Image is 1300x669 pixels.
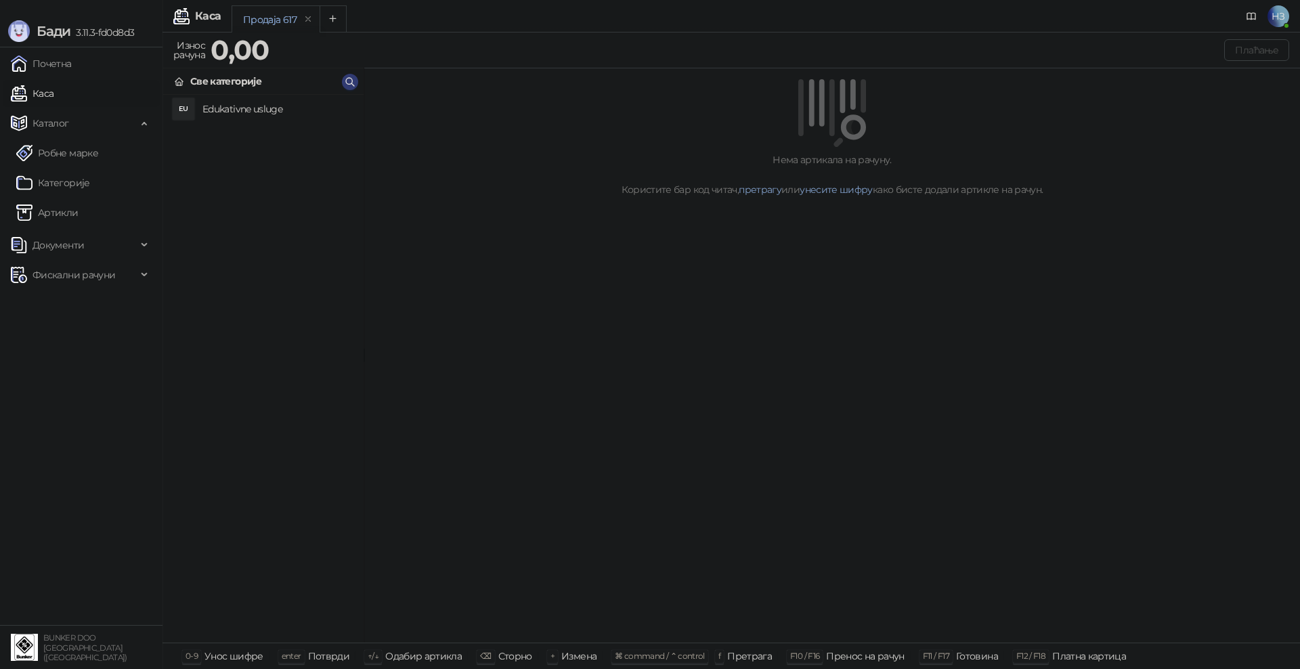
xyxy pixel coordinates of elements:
div: Потврди [308,647,350,665]
img: 64x64-companyLogo-d200c298-da26-4023-afd4-f376f589afb5.jpeg [11,634,38,661]
div: EU [173,98,194,120]
a: Категорије [16,169,90,196]
small: BUNKER DOO [GEOGRAPHIC_DATA] ([GEOGRAPHIC_DATA]) [43,633,127,662]
div: Пренос на рачун [826,647,904,665]
span: Каталог [32,110,69,137]
strong: 0,00 [211,33,269,66]
span: ↑/↓ [368,651,378,661]
span: F12 / F18 [1016,651,1045,661]
span: Бади [37,23,70,39]
a: Документација [1240,5,1262,27]
a: Робне марке [16,139,98,167]
div: Унос шифре [204,647,263,665]
span: ⌫ [480,651,491,661]
div: Каса [195,11,221,22]
span: 3.11.3-fd0d8d3 [70,26,134,39]
span: F11 / F17 [923,651,949,661]
div: Готовина [956,647,998,665]
div: Одабир артикла [385,647,462,665]
a: Почетна [11,50,72,77]
div: Измена [561,647,597,665]
div: Нема артикала на рачуну. Користите бар код читач, или како бисте додали артикле на рачун. [381,152,1284,197]
span: F10 / F16 [790,651,819,661]
span: НЗ [1267,5,1289,27]
div: grid [163,95,364,643]
button: Плаћање [1224,39,1289,61]
a: Каса [11,80,53,107]
div: Платна картица [1052,647,1126,665]
a: претрагу [739,184,781,196]
span: f [718,651,720,661]
span: + [550,651,555,661]
img: Artikli [16,204,32,221]
h4: Edukativne usluge [202,98,353,120]
div: Износ рачуна [171,37,208,64]
span: Фискални рачуни [32,261,115,288]
div: Сторно [498,647,532,665]
span: Документи [32,232,84,259]
img: Logo [8,20,30,42]
div: Претрага [727,647,772,665]
div: Продаја 617 [243,12,297,27]
a: унесите шифру [800,184,873,196]
a: ArtikliАртикли [16,199,79,226]
span: ⌘ command / ⌃ control [615,651,705,661]
span: enter [282,651,301,661]
button: Add tab [320,5,347,33]
div: Све категорије [190,74,261,89]
span: 0-9 [186,651,198,661]
button: remove [299,14,317,25]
